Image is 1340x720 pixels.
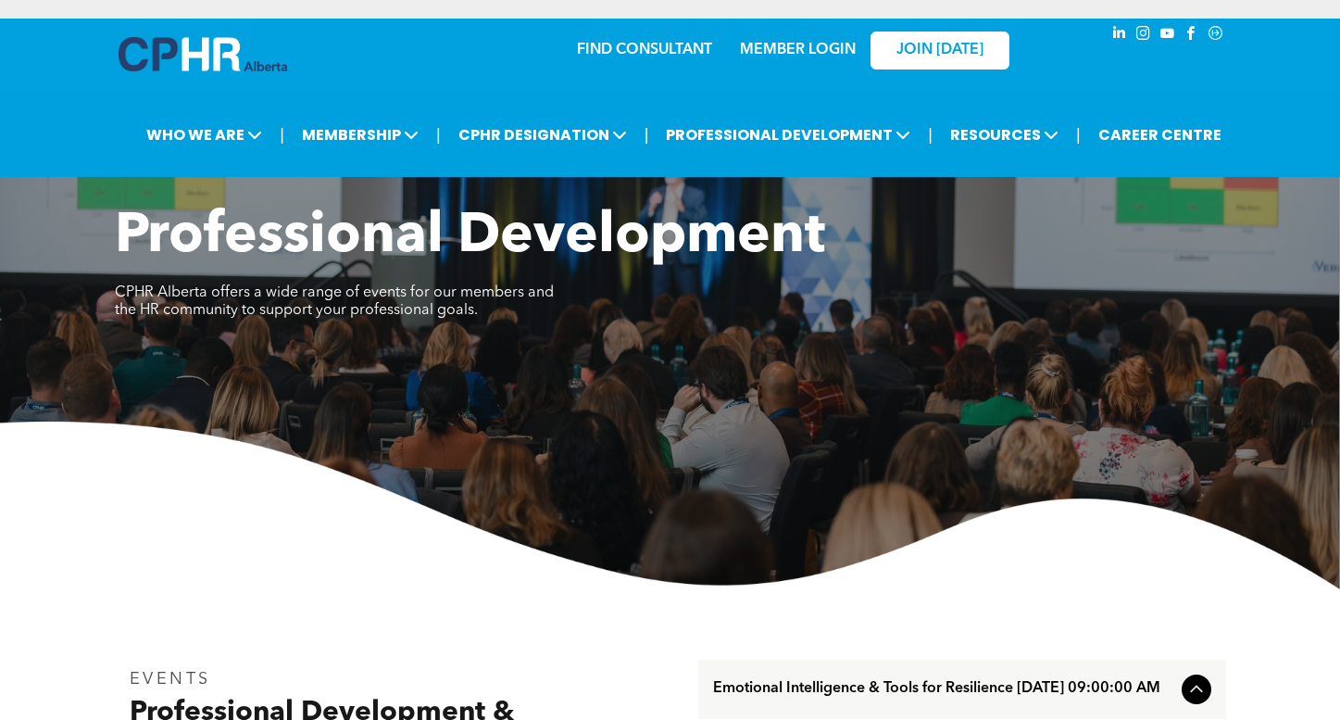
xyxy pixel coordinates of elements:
li: | [436,116,441,154]
span: MEMBERSHIP [296,118,424,152]
span: JOIN [DATE] [896,42,983,59]
li: | [280,116,284,154]
img: A blue and white logo for cp alberta [119,37,287,71]
span: RESOURCES [945,118,1064,152]
span: WHO WE ARE [141,118,268,152]
a: Social network [1206,23,1226,48]
a: MEMBER LOGIN [740,43,856,57]
span: PROFESSIONAL DEVELOPMENT [660,118,916,152]
a: instagram [1133,23,1154,48]
li: | [928,116,933,154]
a: JOIN [DATE] [870,32,1009,69]
a: linkedin [1109,23,1130,48]
span: EVENTS [130,671,212,688]
a: CAREER CENTRE [1093,118,1227,152]
a: facebook [1182,23,1202,48]
span: CPHR DESIGNATION [453,118,632,152]
span: Professional Development [115,209,825,265]
a: youtube [1158,23,1178,48]
span: CPHR Alberta offers a wide range of events for our members and the HR community to support your p... [115,285,554,318]
span: Emotional Intelligence & Tools for Resilience [DATE] 09:00:00 AM [713,680,1174,698]
a: FIND CONSULTANT [577,43,712,57]
li: | [1076,116,1081,154]
li: | [645,116,649,154]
